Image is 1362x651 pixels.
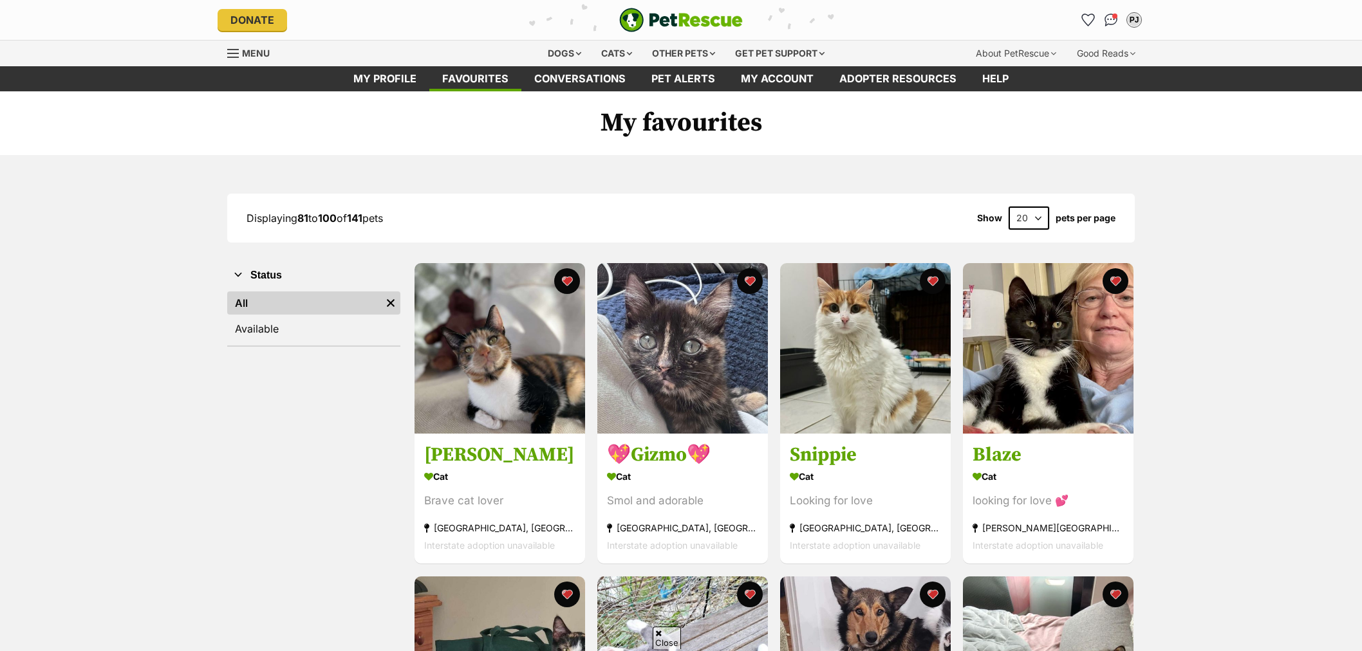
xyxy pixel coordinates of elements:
[977,213,1002,223] span: Show
[790,540,920,551] span: Interstate adoption unavailable
[653,627,681,649] span: Close
[973,493,1124,510] div: looking for love 💕
[554,268,580,294] button: favourite
[521,66,639,91] a: conversations
[780,263,951,434] img: Snippie
[1105,14,1118,26] img: chat-41dd97257d64d25036548639549fe6c8038ab92f7586957e7f3b1b290dea8141.svg
[643,41,724,66] div: Other pets
[415,434,585,564] a: [PERSON_NAME] Cat Brave cat lover [GEOGRAPHIC_DATA], [GEOGRAPHIC_DATA] Interstate adoption unavai...
[737,582,763,607] button: favourite
[737,268,763,294] button: favourite
[218,9,287,31] a: Donate
[247,212,383,225] span: Displaying to of pets
[963,263,1133,434] img: Blaze
[597,263,768,434] img: 💖Gizmo💖
[424,468,575,486] div: Cat
[780,434,951,564] a: Snippie Cat Looking for love [GEOGRAPHIC_DATA], [GEOGRAPHIC_DATA] Interstate adoption unavailable...
[424,493,575,510] div: Brave cat lover
[973,468,1124,486] div: Cat
[1103,268,1128,294] button: favourite
[424,443,575,468] h3: [PERSON_NAME]
[607,520,758,537] div: [GEOGRAPHIC_DATA], [GEOGRAPHIC_DATA]
[790,468,941,486] div: Cat
[973,443,1124,468] h3: Blaze
[415,263,585,434] img: Grisela
[728,66,826,91] a: My account
[1056,213,1115,223] label: pets per page
[597,434,768,564] a: 💖Gizmo💖 Cat Smol and adorable [GEOGRAPHIC_DATA], [GEOGRAPHIC_DATA] Interstate adoption unavailabl...
[242,48,270,59] span: Menu
[963,434,1133,564] a: Blaze Cat looking for love 💕 [PERSON_NAME][GEOGRAPHIC_DATA] Interstate adoption unavailable favou...
[227,41,279,64] a: Menu
[973,520,1124,537] div: [PERSON_NAME][GEOGRAPHIC_DATA]
[790,493,941,510] div: Looking for love
[790,520,941,537] div: [GEOGRAPHIC_DATA], [GEOGRAPHIC_DATA]
[1068,41,1144,66] div: Good Reads
[424,540,555,551] span: Interstate adoption unavailable
[347,212,362,225] strong: 141
[318,212,337,225] strong: 100
[639,66,728,91] a: Pet alerts
[920,582,946,607] button: favourite
[726,41,834,66] div: Get pet support
[619,8,743,32] a: PetRescue
[920,268,946,294] button: favourite
[1124,10,1144,30] button: My account
[1128,14,1141,26] div: PJ
[790,443,941,468] h3: Snippie
[826,66,969,91] a: Adopter resources
[607,540,738,551] span: Interstate adoption unavailable
[554,582,580,607] button: favourite
[1103,582,1128,607] button: favourite
[227,317,400,340] a: Available
[607,443,758,468] h3: 💖Gizmo💖
[607,468,758,486] div: Cat
[227,267,400,284] button: Status
[297,212,308,225] strong: 81
[1077,10,1098,30] a: Favourites
[1101,10,1121,30] a: Conversations
[381,291,400,315] a: Remove filter
[973,540,1103,551] span: Interstate adoption unavailable
[539,41,590,66] div: Dogs
[967,41,1065,66] div: About PetRescue
[227,289,400,345] div: Status
[340,66,429,91] a: My profile
[592,41,641,66] div: Cats
[607,493,758,510] div: Smol and adorable
[227,291,381,315] a: All
[969,66,1022,91] a: Help
[424,520,575,537] div: [GEOGRAPHIC_DATA], [GEOGRAPHIC_DATA]
[1077,10,1144,30] ul: Account quick links
[429,66,521,91] a: Favourites
[619,8,743,32] img: logo-e224e6f780fb5917bec1dbf3a21bbac754714ae5b6737aabdf751b685950b380.svg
